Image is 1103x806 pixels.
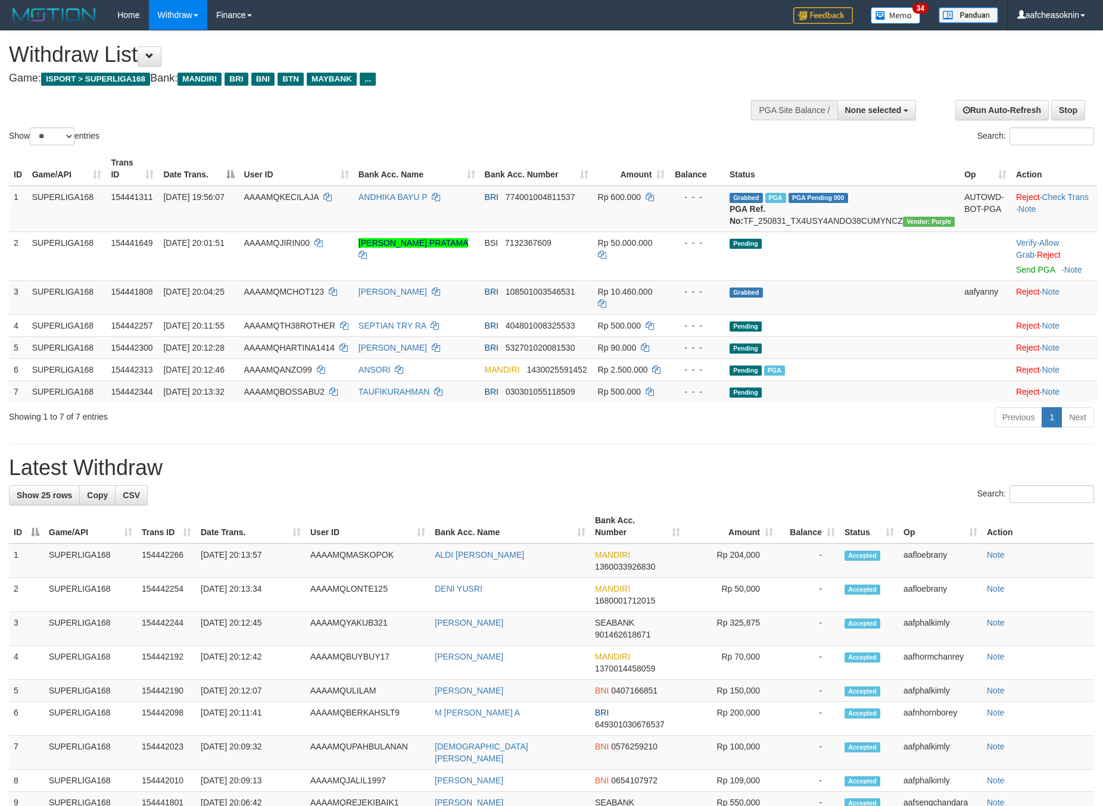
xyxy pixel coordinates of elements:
td: AAAAMQLONTE125 [306,578,430,612]
td: aafhormchanrey [899,646,982,680]
span: 154442257 [111,321,152,330]
a: Show 25 rows [9,485,80,505]
span: MANDIRI [595,652,630,661]
span: BNI [251,73,275,86]
td: 154442266 [137,543,196,578]
td: [DATE] 20:13:57 [196,543,306,578]
img: Feedback.jpg [793,7,853,24]
span: Copy 0407166851 to clipboard [611,686,658,695]
td: SUPERLIGA168 [27,314,107,336]
td: AAAAMQULILAM [306,680,430,702]
span: MANDIRI [177,73,222,86]
td: · [1011,314,1097,336]
span: Copy [87,491,108,500]
td: SUPERLIGA168 [27,336,107,358]
span: CSV [123,491,140,500]
th: Amount: activate to sort column ascending [593,152,670,186]
h1: Withdraw List [9,43,724,67]
td: 3 [9,280,27,314]
td: Rp 109,000 [685,770,778,792]
div: - - - [674,237,720,249]
a: [PERSON_NAME] [359,343,427,352]
span: Accepted [845,708,880,718]
span: BNI [595,776,609,785]
span: MANDIRI [485,365,520,374]
td: 7 [9,736,44,770]
a: Reject [1037,250,1061,260]
span: Copy 1430025591452 to clipboard [526,365,587,374]
th: Status: activate to sort column ascending [840,510,899,543]
th: Bank Acc. Name: activate to sort column ascending [354,152,480,186]
span: Rp 90.000 [598,343,637,352]
th: User ID: activate to sort column ascending [306,510,430,543]
span: [DATE] 20:12:28 [163,343,224,352]
span: BRI [595,708,609,717]
h1: Latest Withdraw [9,456,1094,480]
td: 1 [9,186,27,232]
div: Showing 1 to 7 of 7 entries [9,406,451,423]
td: [DATE] 20:13:34 [196,578,306,612]
span: 154442300 [111,343,152,352]
td: · [1011,380,1097,402]
h4: Game: Bank: [9,73,724,85]
td: Rp 150,000 [685,680,778,702]
th: User ID: activate to sort column ascending [239,152,354,186]
span: BRI [225,73,248,86]
span: Pending [730,343,762,354]
td: 154442023 [137,736,196,770]
a: [PERSON_NAME] [435,618,503,627]
td: [DATE] 20:11:41 [196,702,306,736]
span: AAAAMQMCHOT123 [244,287,325,296]
a: Check Trans [1042,192,1089,202]
span: Copy 0654107972 to clipboard [611,776,658,785]
th: ID [9,152,27,186]
b: PGA Ref. No: [730,204,765,226]
a: Send PGA [1016,265,1055,274]
td: SUPERLIGA168 [44,736,137,770]
span: BSI [485,238,498,248]
span: BTN [278,73,304,86]
span: [DATE] 20:01:51 [163,238,224,248]
span: Accepted [845,742,880,752]
th: Op: activate to sort column ascending [959,152,1011,186]
span: Rp 10.460.000 [598,287,653,296]
span: Rp 500.000 [598,387,641,396]
td: Rp 325,875 [685,612,778,646]
th: Game/API: activate to sort column ascending [27,152,107,186]
span: Show 25 rows [17,491,72,500]
span: BRI [485,192,498,202]
td: aafphalkimly [899,612,982,646]
span: [DATE] 20:11:55 [163,321,224,330]
span: Rp 500.000 [598,321,641,330]
button: None selected [837,100,917,120]
span: Copy 7132367609 to clipboard [505,238,551,248]
th: Op: activate to sort column ascending [899,510,982,543]
label: Show entries [9,127,99,145]
td: SUPERLIGA168 [44,702,137,736]
div: - - - [674,386,720,398]
a: Note [987,686,1005,695]
a: Reject [1016,321,1040,330]
th: Action [1011,152,1097,186]
td: AAAAMQMASKOPOK [306,543,430,578]
td: AAAAMQUPAHBULANAN [306,736,430,770]
span: Grabbed [730,288,763,298]
td: · [1011,358,1097,380]
td: Rp 204,000 [685,543,778,578]
span: BRI [485,343,498,352]
td: 2 [9,232,27,280]
td: aafphalkimly [899,736,982,770]
div: - - - [674,286,720,298]
a: [PERSON_NAME] [435,686,503,695]
span: [DATE] 20:13:32 [163,387,224,396]
a: Note [1042,287,1060,296]
span: BRI [485,387,498,396]
span: Accepted [845,585,880,595]
a: [DEMOGRAPHIC_DATA][PERSON_NAME] [435,742,528,763]
a: Allow Grab [1016,238,1059,260]
span: Pending [730,388,762,398]
td: · [1011,280,1097,314]
span: Pending [730,239,762,249]
td: Rp 100,000 [685,736,778,770]
span: MANDIRI [595,550,630,560]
